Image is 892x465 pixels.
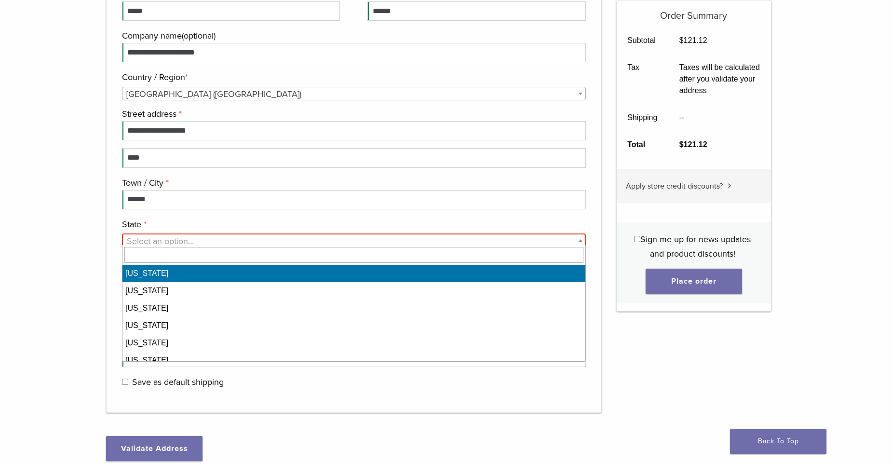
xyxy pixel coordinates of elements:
li: [US_STATE] [122,265,585,282]
span: $ [679,36,684,44]
span: Country / Region [122,87,586,100]
button: Validate Address [106,436,203,461]
h5: Order Summary [617,0,771,22]
li: [US_STATE] [122,317,585,334]
a: Back To Top [730,429,826,454]
li: [US_STATE] [122,282,585,300]
label: Town / City [122,176,583,190]
bdi: 121.12 [679,140,707,149]
label: Street address [122,107,583,121]
label: Save as default shipping [122,375,583,389]
th: Tax [617,54,669,104]
span: $ [679,140,684,149]
span: -- [679,113,685,122]
th: Shipping [617,104,669,131]
td: Taxes will be calculated after you validate your address [668,54,771,104]
th: Subtotal [617,27,669,54]
span: United States (US) [122,87,585,101]
li: [US_STATE] [122,334,585,352]
span: Apply store credit discounts? [626,181,723,191]
th: Total [617,131,669,158]
li: [US_STATE] [122,352,585,369]
label: State [122,217,583,232]
bdi: 121.12 [679,36,707,44]
input: Save as default shipping [122,379,128,385]
label: Country / Region [122,70,583,84]
span: Sign me up for news updates and product discounts! [640,234,751,259]
input: Sign me up for news updates and product discounts! [634,236,640,242]
img: caret.svg [728,183,731,188]
span: Select an option… [127,236,194,246]
li: [US_STATE] [122,300,585,317]
label: Company name [122,28,583,43]
button: Place order [646,269,742,294]
span: (optional) [182,30,216,41]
